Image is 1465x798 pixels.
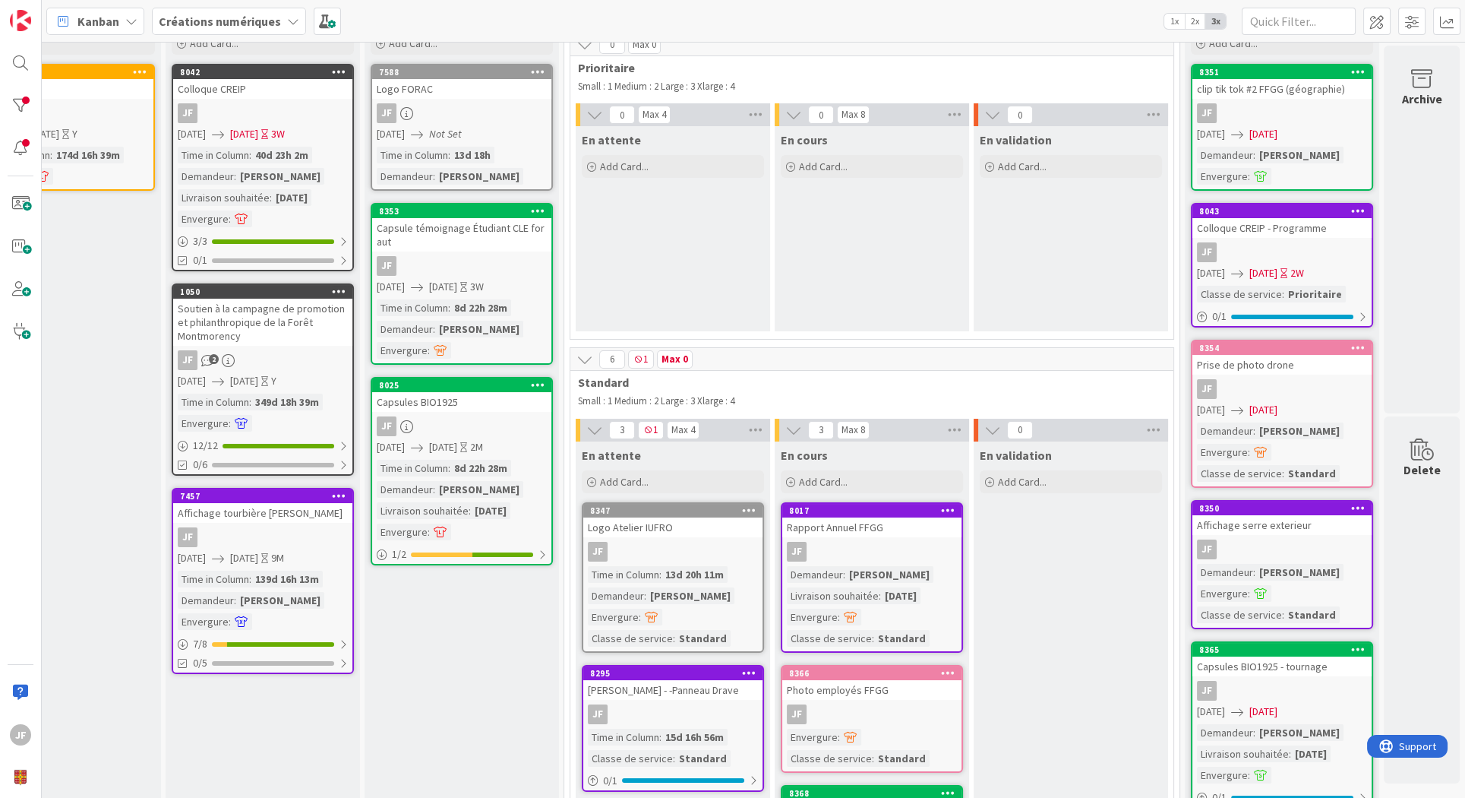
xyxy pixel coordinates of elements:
div: Time in Column [588,729,659,746]
div: Standard [874,750,930,767]
div: [DATE] [881,587,920,604]
span: 1 [628,350,654,369]
img: avatar [10,767,31,788]
div: [PERSON_NAME] [1255,423,1343,439]
span: [DATE] [1197,402,1225,418]
span: [DATE] [1249,265,1277,281]
span: 0/1 [193,252,207,268]
div: Classe de service [1197,606,1282,623]
div: Demandeur [1197,724,1253,741]
div: 8043 [1199,206,1372,217]
span: Standard [578,375,1154,390]
div: JF [588,705,608,724]
span: : [838,729,840,746]
span: 0 [599,36,625,54]
div: 8350 [1199,503,1372,514]
div: Livraison souhaitée [1197,746,1289,762]
span: : [1248,444,1250,461]
div: Time in Column [377,147,448,163]
span: : [673,630,675,647]
div: 8295 [590,668,762,679]
div: 8350Affichage serre exterieur [1192,502,1372,535]
div: 8017Rapport Annuel FFGG [782,504,961,537]
div: Colloque CREIP - Programme [1192,218,1372,238]
div: JF [583,705,762,724]
div: 8351clip tik tok #2 FFGG (géographie) [1192,65,1372,99]
span: : [229,613,231,630]
div: [PERSON_NAME] [646,587,734,604]
div: Demandeur [1197,423,1253,439]
div: Colloque CREIP [173,79,352,99]
span: [DATE] [1197,704,1225,720]
div: JF [372,416,551,436]
span: 2x [1185,14,1205,29]
div: 8365 [1192,643,1372,657]
span: [DATE] [1249,704,1277,720]
div: Envergure [377,524,428,540]
div: 8353 [379,206,551,217]
span: : [234,168,236,185]
span: En attente [582,132,641,147]
span: 0/6 [193,457,207,473]
div: [DATE] [272,189,311,206]
span: 1 [638,421,664,439]
div: Capsule témoignage Étudiant CLE for aut [372,218,551,252]
div: 9M [271,550,284,566]
div: [DATE] [1291,746,1331,762]
span: 0 [808,106,834,124]
span: : [433,481,435,498]
div: Livraison souhaitée [178,189,270,206]
div: Soutien à la campagne de promotion et philanthropique de la Forêt Montmorency [173,299,352,346]
div: Classe de service [1197,465,1282,482]
span: : [428,524,430,540]
div: 8347 [583,504,762,518]
div: 3/3 [173,232,352,251]
div: clip tik tok #2 FFGG (géographie) [1192,79,1372,99]
span: Prioritaire [578,60,1154,75]
div: 8017 [789,505,961,516]
span: : [1253,147,1255,163]
div: Time in Column [588,566,659,583]
div: Affichage serre exterieur [1192,515,1372,535]
span: : [1248,585,1250,602]
div: Demandeur [377,481,433,498]
div: Y [72,126,77,142]
div: 8366 [789,668,961,679]
div: 8350 [1192,502,1372,515]
div: 7457 [180,491,352,502]
div: 8042 [173,65,352,79]
span: [DATE] [1197,265,1225,281]
div: 8025Capsules BIO1925 [372,378,551,412]
div: JF [1192,242,1372,262]
span: : [249,394,251,410]
span: Add Card... [389,36,437,50]
div: [PERSON_NAME] [435,481,523,498]
span: : [872,630,874,647]
div: 8295 [583,667,762,680]
span: : [1289,746,1291,762]
div: 8042 [180,67,352,78]
div: 8354Prise de photo drone [1192,341,1372,375]
span: : [673,750,675,767]
span: : [838,609,840,625]
div: JF [1197,379,1217,399]
div: 8d 22h 28m [450,299,511,316]
div: Demandeur [178,592,234,609]
span: Add Card... [1209,36,1258,50]
div: JF [173,350,352,370]
div: Logo Atelier IUFRO [583,518,762,537]
span: [DATE] [429,439,457,455]
div: Delete [1403,461,1441,479]
div: Photo employés FFGG [782,680,961,700]
div: 15d 16h 56m [661,729,728,746]
div: Logo FORAC [372,79,551,99]
span: 0 / 1 [1212,309,1227,325]
span: : [1253,423,1255,439]
div: [PERSON_NAME] [845,566,933,583]
div: 8353 [372,204,551,218]
span: 3 [808,421,834,439]
div: 1050Soutien à la campagne de promotion et philanthropique de la Forêt Montmorency [173,285,352,346]
span: Kanban [77,12,119,30]
div: Standard [1284,465,1340,482]
span: : [1253,724,1255,741]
